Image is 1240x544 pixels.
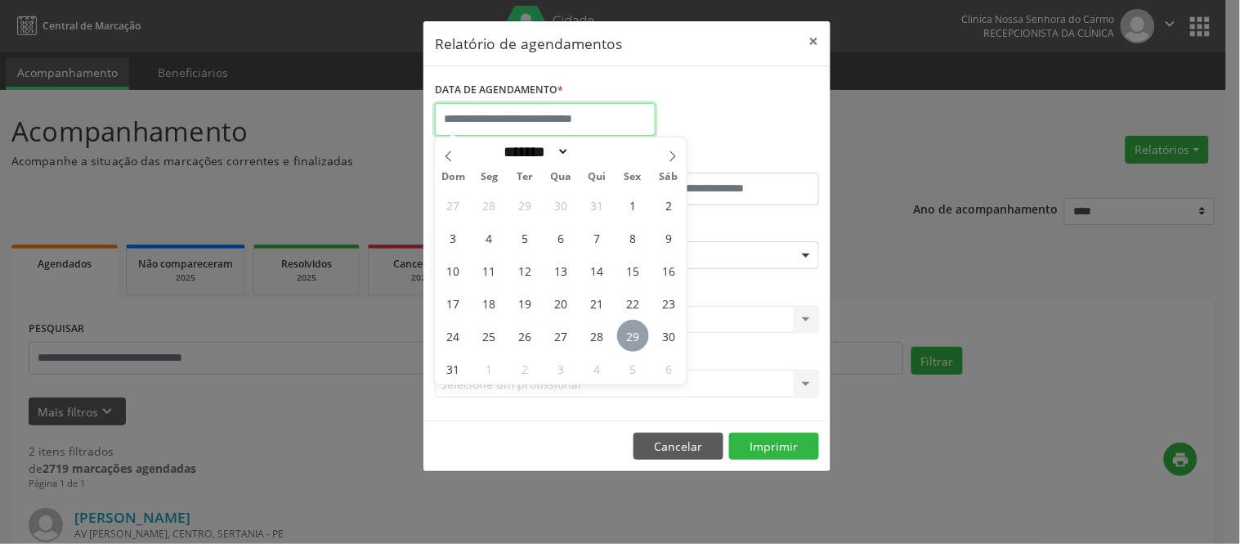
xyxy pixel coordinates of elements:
[473,189,505,221] span: Julho 28, 2025
[437,287,469,319] span: Agosto 17, 2025
[579,172,615,182] span: Qui
[545,222,577,254] span: Agosto 6, 2025
[631,147,819,173] label: ATÉ
[545,254,577,286] span: Agosto 13, 2025
[499,143,571,160] select: Month
[581,320,613,352] span: Agosto 28, 2025
[653,353,685,384] span: Setembro 6, 2025
[437,320,469,352] span: Agosto 24, 2025
[617,287,649,319] span: Agosto 22, 2025
[651,172,687,182] span: Sáb
[545,320,577,352] span: Agosto 27, 2025
[617,222,649,254] span: Agosto 8, 2025
[617,189,649,221] span: Agosto 1, 2025
[435,78,563,103] label: DATA DE AGENDAMENTO
[581,353,613,384] span: Setembro 4, 2025
[581,189,613,221] span: Julho 31, 2025
[653,222,685,254] span: Agosto 9, 2025
[509,189,541,221] span: Julho 29, 2025
[435,172,471,182] span: Dom
[798,21,830,61] button: Close
[437,189,469,221] span: Julho 27, 2025
[653,189,685,221] span: Agosto 2, 2025
[617,254,649,286] span: Agosto 15, 2025
[435,33,622,54] h5: Relatório de agendamentos
[633,433,723,461] button: Cancelar
[507,172,543,182] span: Ter
[509,254,541,286] span: Agosto 12, 2025
[615,172,651,182] span: Sex
[581,222,613,254] span: Agosto 7, 2025
[581,287,613,319] span: Agosto 21, 2025
[437,353,469,384] span: Agosto 31, 2025
[653,254,685,286] span: Agosto 16, 2025
[509,353,541,384] span: Setembro 2, 2025
[473,287,505,319] span: Agosto 18, 2025
[473,254,505,286] span: Agosto 11, 2025
[653,287,685,319] span: Agosto 23, 2025
[581,254,613,286] span: Agosto 14, 2025
[543,172,579,182] span: Qua
[509,320,541,352] span: Agosto 26, 2025
[437,254,469,286] span: Agosto 10, 2025
[653,320,685,352] span: Agosto 30, 2025
[509,222,541,254] span: Agosto 5, 2025
[545,353,577,384] span: Setembro 3, 2025
[509,287,541,319] span: Agosto 19, 2025
[471,172,507,182] span: Seg
[570,143,624,160] input: Year
[473,320,505,352] span: Agosto 25, 2025
[617,320,649,352] span: Agosto 29, 2025
[545,287,577,319] span: Agosto 20, 2025
[545,189,577,221] span: Julho 30, 2025
[473,353,505,384] span: Setembro 1, 2025
[617,353,649,384] span: Setembro 5, 2025
[729,433,819,461] button: Imprimir
[473,222,505,254] span: Agosto 4, 2025
[437,222,469,254] span: Agosto 3, 2025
